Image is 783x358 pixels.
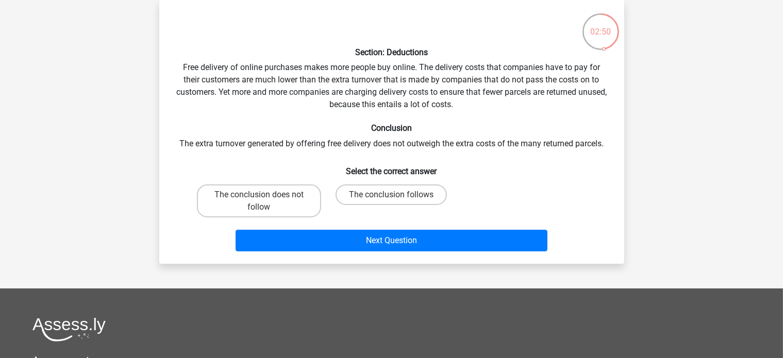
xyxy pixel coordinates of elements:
div: Free delivery of online purchases makes more people buy online. The delivery costs that companies... [163,8,620,255]
label: The conclusion does not follow [197,184,321,217]
h6: Conclusion [176,123,608,133]
label: The conclusion follows [336,184,447,205]
img: Assessly logo [32,317,106,342]
h6: Section: Deductions [176,47,608,57]
h6: Select the correct answer [176,158,608,176]
div: 02:50 [581,12,620,38]
button: Next Question [236,230,547,251]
